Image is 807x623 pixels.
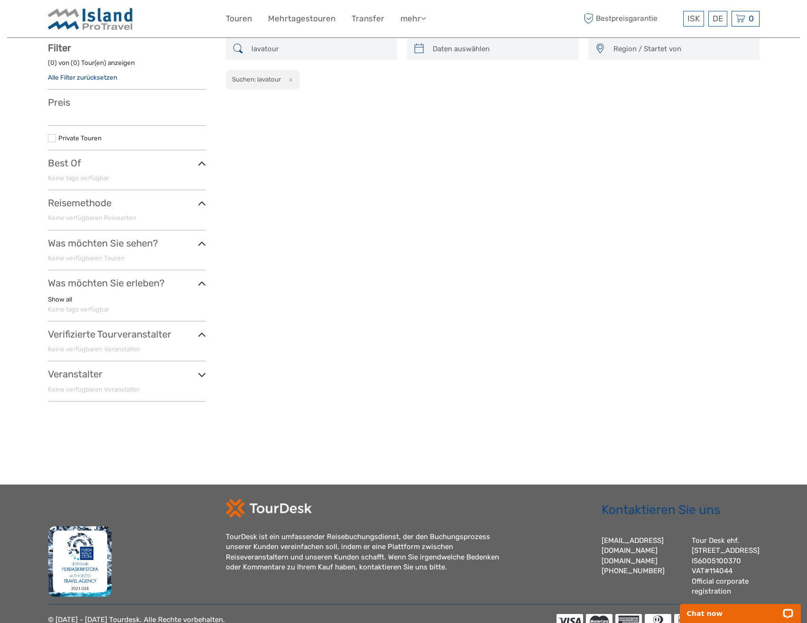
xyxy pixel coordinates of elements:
span: Keine verfügbaren Reisearten [48,214,136,221]
h3: Was möchten Sie erleben? [48,277,206,289]
a: Official corporate registration [692,577,749,596]
a: [DOMAIN_NAME] [602,557,658,565]
label: 0 [73,58,77,67]
h2: Suchen: lavatour [232,75,281,83]
button: x [282,74,295,84]
iframe: LiveChat chat widget [674,593,807,623]
button: Region / Startet von [609,41,755,57]
div: DE [708,11,727,27]
span: Keine verfügbaren Veranstalter [48,385,140,393]
span: Keine tags verfügbar [48,174,109,182]
a: Private Touren [58,134,102,142]
a: Show all [48,295,72,303]
h2: Kontaktieren Sie uns [602,503,760,518]
div: [EMAIL_ADDRESS][DOMAIN_NAME] [PHONE_NUMBER] [602,536,682,597]
span: Keine tags verfügbar [48,305,109,313]
span: ISK [687,14,700,23]
a: Alle Filter zurücksetzen [48,73,117,81]
h3: Preis [48,97,206,108]
img: fms.png [48,526,112,597]
span: Bestpreisgarantie [582,11,681,27]
span: Keine verfügbaren Touren [48,254,125,262]
label: 0 [50,58,55,67]
span: 0 [747,14,755,23]
strong: Filter [48,42,71,54]
a: Transfer [352,12,384,26]
h3: Best Of [48,157,206,169]
img: td-logo-white.png [226,499,312,518]
a: mehr [400,12,426,26]
input: SUCHEN [248,41,392,57]
h3: Verifizierte Tourveranstalter [48,329,206,340]
img: Iceland ProTravel [48,7,133,30]
div: ( ) von ( ) Tour(en) anzeigen [48,58,206,73]
div: TourDesk ist ein umfassender Reisebuchungsdienst, der den Buchungsprozess unserer Kunden vereinfa... [226,532,510,573]
span: Keine verfügbaren Veranstalter [48,345,140,353]
input: Daten auswählen [429,41,574,57]
h3: Reisemethode [48,197,206,209]
h3: Veranstalter [48,368,206,380]
a: Mehrtagestouren [268,12,335,26]
a: Touren [226,12,252,26]
h3: Was möchten Sie sehen? [48,238,206,249]
div: Tour Desk ehf. [STREET_ADDRESS] IS6005100370 VAT#114044 [692,536,760,597]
